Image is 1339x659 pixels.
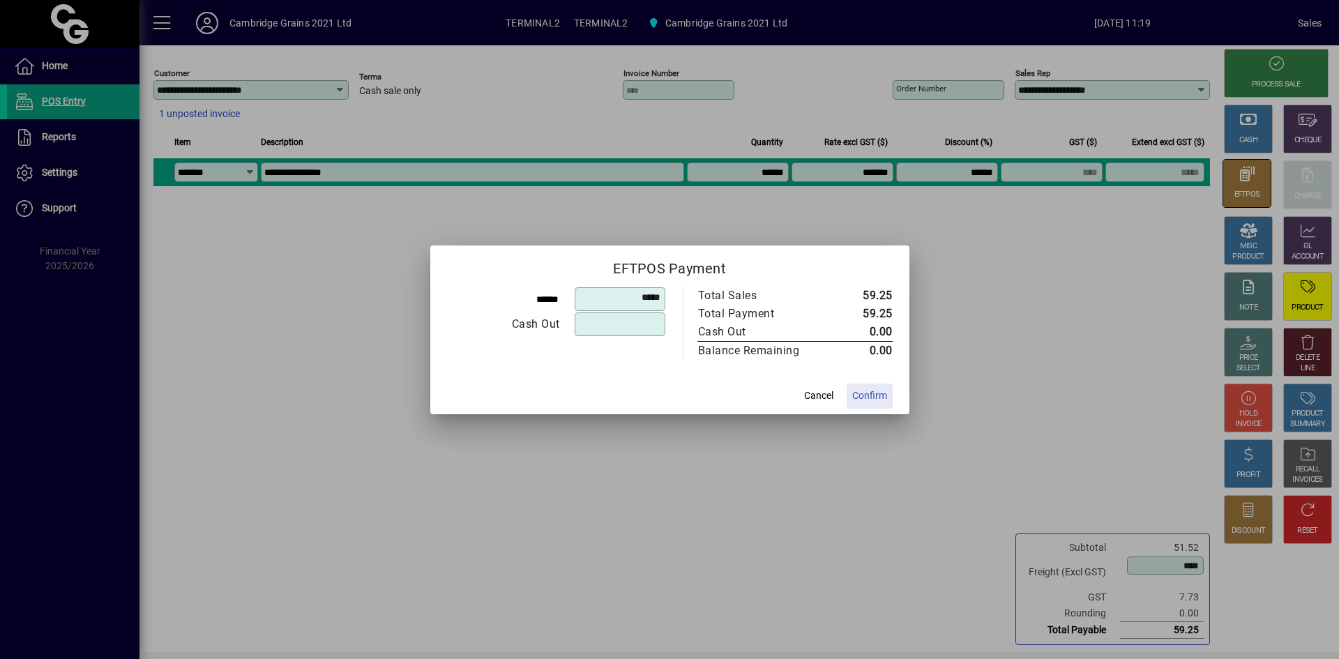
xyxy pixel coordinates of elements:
[448,316,560,333] div: Cash Out
[430,245,909,286] h2: EFTPOS Payment
[698,342,815,359] div: Balance Remaining
[829,287,893,305] td: 59.25
[852,388,887,403] span: Confirm
[796,384,841,409] button: Cancel
[697,305,829,323] td: Total Payment
[847,384,893,409] button: Confirm
[829,305,893,323] td: 59.25
[698,324,815,340] div: Cash Out
[829,323,893,342] td: 0.00
[804,388,833,403] span: Cancel
[697,287,829,305] td: Total Sales
[829,341,893,360] td: 0.00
